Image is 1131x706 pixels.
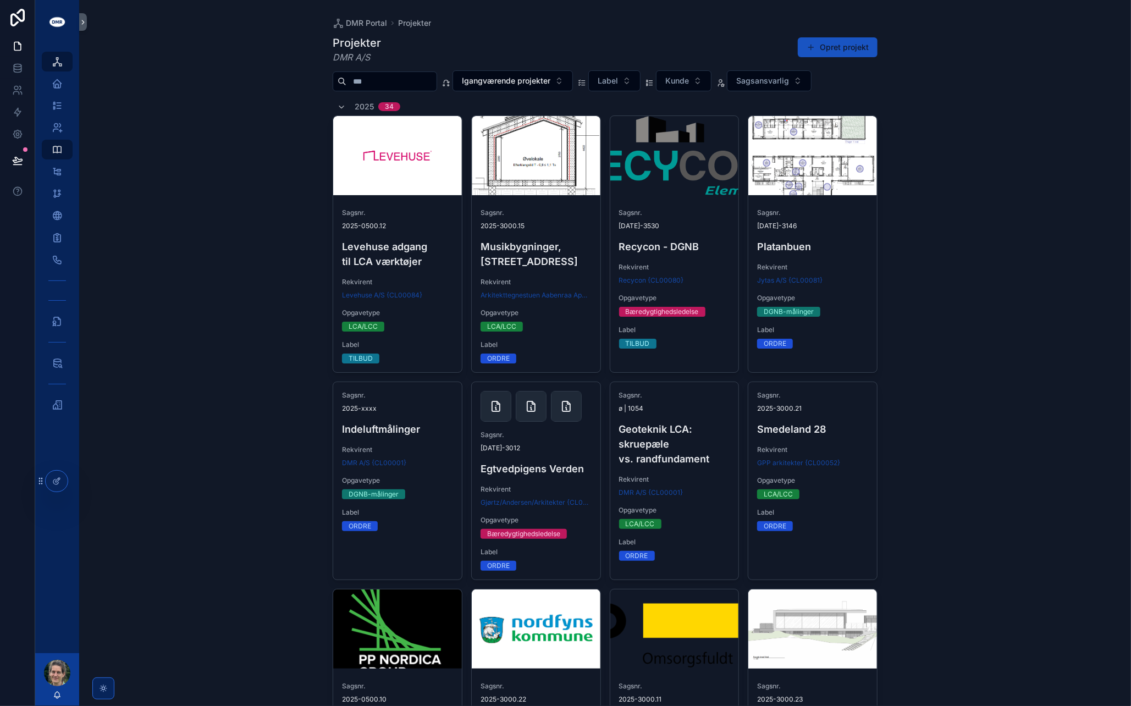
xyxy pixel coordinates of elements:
a: Recycon {CL00080} [619,276,684,285]
button: Select Button [656,70,711,91]
span: Rekvirent [757,445,868,454]
div: ORDRE [487,561,510,571]
span: Label [342,340,453,349]
span: Opgavetype [481,308,592,317]
span: Sagsnr. [619,391,730,400]
span: DMR A/S {CL00001} [619,488,683,497]
img: App logo [48,13,66,31]
h4: Platanbuen [757,239,868,254]
a: Gjørtz/Andersen/Arkitekter {CL00029} [481,498,592,507]
h4: Smedeland 28 [757,422,868,437]
div: Recycon.png [610,116,739,195]
span: Sagsnr. [342,682,453,691]
span: Opgavetype [619,506,730,515]
div: Levehuse-logo-website.webp [333,116,462,195]
div: LCA/LCC [764,489,793,499]
a: Arkitekttegnestuen Aabenraa ApS {CL00077} [481,291,592,300]
a: Sagsnr.2025-xxxxIndeluftmålingerRekvirentDMR A/S {CL00001}OpgavetypeDGNB-målingerLabelORDRE [333,382,462,580]
div: Nordfyn-kommune.png [472,589,600,669]
span: 2025-3000.21 [757,404,868,413]
span: Label [598,75,618,86]
span: Rekvirent [619,263,730,272]
h4: Levehuse adgang til LCA værktøjer [342,239,453,269]
span: Sagsnr. [481,208,592,217]
div: TILBUD [626,339,650,349]
span: Opgavetype [481,516,592,525]
span: Sagsnr. [757,391,868,400]
a: DMR Portal [333,18,387,29]
span: Opgavetype [342,476,453,485]
span: Sagsnr. [481,431,592,439]
span: Rekvirent [757,263,868,272]
div: ORDRE [349,521,371,531]
span: DMR Portal [346,18,387,29]
span: 2025-0500.10 [342,695,453,704]
div: scrollable content [35,44,79,429]
a: Sagsnr.[DATE]-3146PlatanbuenRekvirentJytas A/S {CL00081}OpgavetypeDGNB-målingerLabelORDRE [748,115,878,373]
span: Sagsnr. [619,208,730,217]
h4: Indeluftmålinger [342,422,453,437]
span: 2025-3000.11 [619,695,730,704]
span: 2025-xxxx [342,404,453,413]
span: Label [342,508,453,517]
span: Jytas A/S {CL00081} [757,276,823,285]
a: DMR A/S {CL00001} [342,459,406,467]
span: Sagsansvarlig [736,75,789,86]
div: Skærmbillede-2025-09-16-115002.png [748,116,877,195]
span: 2025-3000.22 [481,695,592,704]
div: DGNB-målinger [764,307,814,317]
a: GPP arkitekter {CL00052} [757,459,840,467]
div: Cento-sommerhus.png [748,589,877,669]
a: Sagsnr.[DATE]-3012Egtvedpigens VerdenRekvirentGjørtz/Andersen/Arkitekter {CL00029}OpgavetypeBæred... [471,382,601,580]
span: Label [619,538,730,547]
span: 2025-3000.23 [757,695,868,704]
span: Opgavetype [619,294,730,302]
div: Bæredygtighedsledelse [626,307,699,317]
a: Projekter [398,18,431,29]
span: Sagsnr. [342,391,453,400]
div: DGNB-målinger [349,489,399,499]
div: ORDRE [764,339,786,349]
span: [DATE]-3146 [757,222,868,230]
span: Label [481,548,592,556]
em: DMR A/S [333,51,381,64]
span: ø | 1054 [619,404,730,413]
span: [DATE]-3012 [481,444,592,453]
span: [DATE]-3530 [619,222,730,230]
span: Rekvirent [619,475,730,484]
span: Igangværende projekter [462,75,550,86]
span: Opgavetype [342,308,453,317]
span: 2025 [355,101,374,112]
span: Sagsnr. [342,208,453,217]
span: Sagsnr. [619,682,730,691]
a: Sagsnr.2025-0500.12Levehuse adgang til LCA værktøjerRekvirentLevehuse A/S {CL00084}OpgavetypeLCA/... [333,115,462,373]
button: Opret projekt [798,37,878,57]
span: Label [619,326,730,334]
span: Kunde [665,75,689,86]
div: LCA/LCC [349,322,378,332]
a: Sagsnr.[DATE]-3530Recycon - DGNBRekvirentRecycon {CL00080}OpgavetypeBæredygtighedsledelseLabelTILBUD [610,115,740,373]
span: Opgavetype [757,476,868,485]
a: Sagsnr.2025-3000.15Musikbygninger, [STREET_ADDRESS]RekvirentArkitekttegnestuen Aabenraa ApS {CL00... [471,115,601,373]
span: Label [757,508,868,517]
button: Select Button [588,70,641,91]
a: Sagsnr.2025-3000.21Smedeland 28RekvirentGPP arkitekter {CL00052}OpgavetypeLCA/LCCLabelORDRE [748,382,878,580]
span: 2025-3000.15 [481,222,592,230]
div: TILBUD [349,354,373,363]
span: Rekvirent [342,445,453,454]
button: Select Button [727,70,812,91]
div: image002.png [333,589,462,669]
span: Rekvirent [342,278,453,286]
span: Sagsnr. [757,682,868,691]
a: Sagsnr.ø | 1054Geoteknik LCA: skruepæle vs. randfundamentRekvirentDMR A/S {CL00001}OpgavetypeLCA/... [610,382,740,580]
a: Levehuse A/S {CL00084} [342,291,422,300]
div: LCA/LCC [487,322,516,332]
h1: Projekter [333,35,381,51]
span: Opgavetype [757,294,868,302]
div: 34 [385,102,394,111]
